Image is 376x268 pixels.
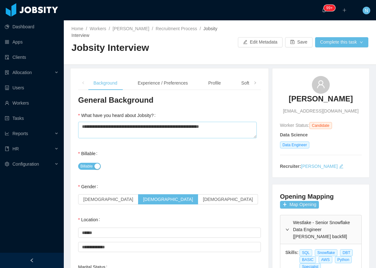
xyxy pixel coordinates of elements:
button: Billable [78,163,101,170]
h3: [PERSON_NAME] [289,94,353,104]
i: icon: plus [342,8,347,12]
i: icon: line-chart [5,131,9,136]
strong: Recruiter: [280,164,301,169]
a: Home [71,26,83,31]
h4: Opening Mapping [280,192,334,201]
i: icon: edit [339,164,343,168]
span: / [200,26,201,31]
i: icon: user [316,80,325,89]
i: icon: bell [322,8,326,12]
textarea: What have you heard about Jobsity? [78,122,257,138]
i: icon: book [5,147,9,151]
button: icon: editEdit Metadata [238,37,283,47]
i: icon: setting [5,162,9,166]
h2: Jobsity Interview [71,41,220,54]
span: Worker Status: [280,123,309,128]
a: icon: auditClients [5,51,59,64]
span: Billable [80,163,93,169]
span: [DEMOGRAPHIC_DATA] [203,197,253,202]
span: Snowflake [315,249,337,256]
a: [PERSON_NAME] [289,94,353,108]
a: [PERSON_NAME] [113,26,149,31]
label: What have you heard about Jobsity? [78,113,158,118]
div: Soft Skills [236,76,266,90]
i: icon: solution [5,70,9,75]
span: [EMAIL_ADDRESS][DOMAIN_NAME] [283,108,358,114]
span: Reports [12,131,28,136]
span: [DEMOGRAPHIC_DATA] [83,197,133,202]
label: Location [78,217,102,222]
sup: 1668 [324,5,335,11]
strong: Skills: [285,250,299,255]
span: SQL [299,249,312,256]
span: N [365,7,368,14]
label: Gender [78,184,100,189]
i: icon: right [254,81,257,85]
a: Recruitment Process [156,26,197,31]
div: Experience / Preferences [133,76,193,90]
i: icon: right [285,228,289,231]
a: icon: profileTasks [5,112,59,125]
strong: Data Science [280,132,308,137]
label: Billable [78,151,100,156]
span: DBT [340,249,353,256]
div: icon: rightWestlake - Senior Snowflake Data Engineer [[PERSON_NAME] backfill] [280,215,361,244]
a: [PERSON_NAME] [301,164,338,169]
a: icon: robotUsers [5,81,59,94]
span: Candidate [309,122,332,129]
span: Configuration [12,161,39,167]
button: Complete this taskicon: down [315,37,368,47]
a: icon: pie-chartDashboard [5,20,59,33]
span: Python [335,256,352,263]
span: Data Engineer [280,141,310,148]
h3: General Background [78,95,261,105]
i: icon: left [82,81,85,85]
a: icon: userWorkers [5,97,59,109]
div: Profile [203,76,226,90]
span: AWS [319,256,332,263]
span: HR [12,146,19,151]
a: icon: appstoreApps [5,36,59,48]
button: icon: plusMap Opening [280,201,319,209]
span: / [152,26,153,31]
button: icon: saveSave [285,37,313,47]
a: Workers [90,26,106,31]
span: [DEMOGRAPHIC_DATA] [143,197,193,202]
div: Background [88,76,122,90]
span: / [109,26,110,31]
span: / [86,26,87,31]
span: Allocation [12,70,32,75]
span: BASIC [299,256,316,263]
